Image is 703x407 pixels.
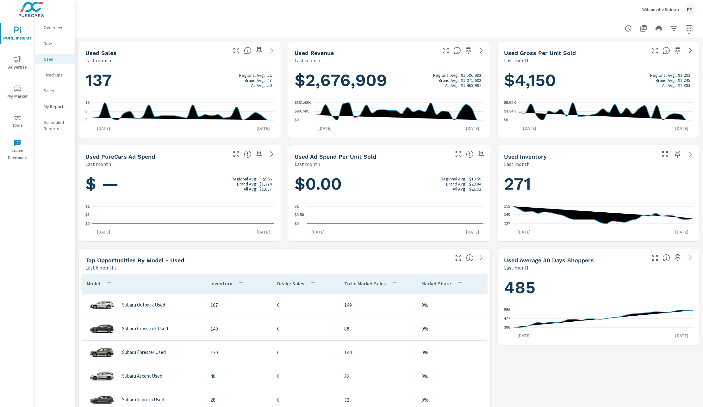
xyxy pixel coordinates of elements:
[252,125,274,131] p: [DATE]
[92,125,115,131] p: [DATE]
[122,302,165,308] p: Subaru Outback Used
[663,47,670,54] span: Average gross profit generated by the dealership for each vehicle sold over the selected date ran...
[314,125,336,131] p: [DATE]
[678,83,690,88] p: $2,393
[453,186,466,191] p: All Avg:
[671,229,693,235] p: [DATE]
[504,204,510,209] text: 152
[237,181,257,186] p: Brand Avg:
[504,325,510,330] text: 398
[453,149,463,159] button: Make Fullscreen
[295,173,483,195] h1: $0.00
[231,46,241,56] button: Make Fullscreen
[277,372,334,380] p: 0
[441,46,451,56] button: Make Fullscreen
[637,22,650,35] button: "Export Report to PDF"
[122,373,162,379] p: Subaru Ascent Used
[239,73,265,78] p: Regional Avg:
[85,173,274,195] h1: $ —
[504,222,510,226] text: 127
[85,264,117,271] p: Last 6 months
[469,181,481,186] p: $28.84
[295,160,320,168] p: Last month
[439,78,459,83] p: Brand Avg:
[277,325,334,332] p: 0
[504,173,693,195] h1: 271
[461,83,481,88] p: $1,469,997
[684,4,695,15] div: PS
[35,102,75,111] div: My Report
[2,27,33,42] span: PURE Insights
[252,229,274,235] p: [DATE]
[504,50,576,56] h5: Used Gross Per Unit Sold
[2,139,33,162] span: Leave Feedback
[254,46,264,56] span: Save this to your personalized report
[2,85,33,100] span: My Market
[504,100,516,105] text: $6.69K
[476,46,486,56] a: See more details in report
[122,397,164,403] p: Subaru Impreza Used
[295,100,311,105] text: $181.48K
[668,22,680,35] button: Apply Filters
[344,325,411,332] p: 88
[89,319,115,338] img: glamour
[244,47,252,54] span: Number of vehicles sold by the dealership over the selected date range. [Source: This data is sou...
[85,109,88,114] text: 8
[344,301,411,309] p: 149
[446,181,466,186] p: Brand Avg:
[685,46,695,56] a: See more details in report
[267,83,272,88] p: 50
[210,280,232,287] p: Inventory
[89,295,115,314] img: glamour
[344,349,411,356] p: 144
[251,83,265,88] p: All Avg:
[476,253,486,263] a: See more details in report
[466,150,474,158] span: Average cost of advertising per each vehicle sold at the dealer over the selected date range. The...
[504,109,516,114] text: $3.34K
[277,280,304,287] p: Dealer Sales
[295,70,483,91] h1: $2,676,909
[344,280,386,287] p: Total Market Sales
[85,153,155,160] h5: Used PureCars Ad Spend
[469,186,481,191] p: $21.92
[650,73,676,78] p: Regional Avg:
[421,280,451,287] p: Market Share
[685,149,695,159] a: See more details in report
[210,396,267,404] p: 28
[344,396,411,404] p: 32
[35,118,75,133] div: Scheduled Reports
[421,349,482,356] p: 0%
[673,253,683,263] span: Save this to your personalized report
[231,149,241,159] button: Make Fullscreen
[210,301,267,309] p: 167
[35,86,75,95] div: Sales
[210,325,267,332] p: 140
[85,57,111,64] p: Last month
[504,257,594,264] h5: Used Average 30 Days Shoppers
[44,40,70,46] p: New
[504,160,530,168] p: Last month
[267,78,272,83] p: 48
[254,149,264,159] span: Save this to your personalized report
[441,176,466,181] p: Regional Avg:
[683,22,695,35] button: Select Date Range
[259,186,272,191] p: $1,087
[307,229,329,235] p: [DATE]
[504,308,510,312] text: 556
[85,222,90,226] text: $0
[462,229,484,235] p: [DATE]
[44,24,70,31] p: Overview
[89,343,115,362] img: glamour
[85,213,90,217] text: $1
[85,70,274,91] h1: 137
[421,396,482,404] p: 0%
[642,7,679,12] p: Wilsonville Subaru
[504,153,547,160] h5: Used Inventory
[461,78,481,83] p: $1,071,602
[35,54,75,64] div: Used
[2,56,33,71] span: Advertise
[678,78,690,83] p: $2,245
[662,83,676,88] p: All Avg:
[122,349,166,355] p: Subaru Forester Used
[295,204,299,209] text: $1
